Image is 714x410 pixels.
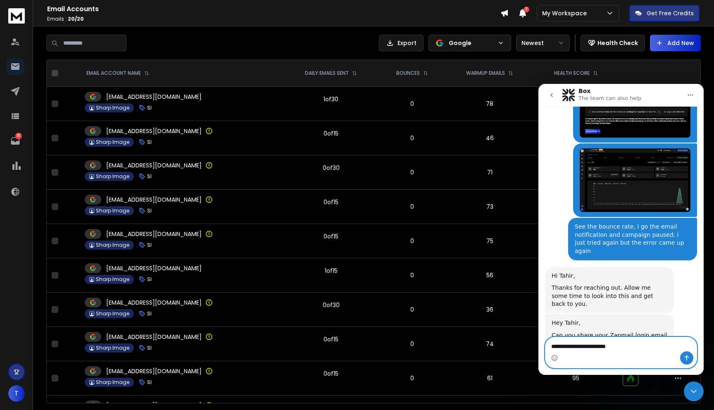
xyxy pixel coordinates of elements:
p: SI [147,173,152,180]
td: 56 [445,258,534,293]
div: Tahir says… [7,134,159,183]
p: 0 [384,237,440,245]
p: Emails : [47,16,500,22]
p: Sharp Image [96,105,129,111]
td: 95 [534,155,618,190]
td: 95 [534,361,618,396]
div: 0 of 30 [323,301,340,309]
p: [EMAIL_ADDRESS][DOMAIN_NAME] [106,367,202,375]
p: SI [147,207,152,214]
p: 10 [15,133,22,139]
td: 95 [534,258,618,293]
a: 10 [7,133,24,149]
iframe: To enrich screen reader interactions, please activate Accessibility in Grammarly extension settings [538,84,704,375]
td: 74 [445,327,534,361]
p: SI [147,310,152,317]
button: Newest [516,35,570,51]
div: Tahir says… [7,60,159,134]
p: 0 [384,271,440,279]
p: 0 [384,374,440,382]
td: 61 [445,361,534,396]
p: [EMAIL_ADDRESS][DOMAIN_NAME] [106,230,202,238]
p: [EMAIL_ADDRESS][DOMAIN_NAME] [106,401,202,410]
h1: Email Accounts [47,4,500,14]
p: Get Free Credits [647,9,694,17]
td: 95 [534,87,618,121]
div: 0 of 30 [323,164,340,172]
div: 0 of 15 [324,232,338,241]
td: 95 [534,224,618,258]
span: 7 [524,7,529,12]
div: Thanks for reaching out. Allow me some time to look into this and get back to you. [13,200,129,224]
p: [EMAIL_ADDRESS][DOMAIN_NAME] [106,93,202,101]
button: Get Free Credits [629,5,700,21]
div: Raj says… [7,183,159,230]
p: Sharp Image [96,207,129,214]
td: 95 [534,327,618,361]
p: [EMAIL_ADDRESS][DOMAIN_NAME] [106,333,202,341]
p: Sharp Image [96,345,129,351]
p: SI [147,105,152,111]
div: Hi Tahir,Thanks for reaching out. Allow me some time to look into this and get back to you. [7,183,136,229]
p: 0 [384,168,440,176]
p: 0 [384,305,440,314]
p: 0 [384,100,440,108]
p: [EMAIL_ADDRESS][DOMAIN_NAME] [106,161,202,169]
div: Hey Tahir, [13,235,129,243]
td: 36 [445,293,534,327]
td: 94 [534,293,618,327]
p: Health Check [597,39,638,47]
p: 0 [384,134,440,142]
td: 46 [445,121,534,155]
button: Emoji picker [13,271,19,277]
p: Sharp Image [96,173,129,180]
div: See the bounce rate, i go the email notification and campaign paused. i just tried again but the ... [36,139,152,171]
p: SI [147,379,152,386]
p: Google [449,39,494,47]
td: 95 [534,190,618,224]
button: T [8,385,25,402]
td: 73 [445,190,534,224]
p: Sharp Image [96,139,129,145]
span: 20 / 20 [68,15,84,22]
div: 0 of 15 [324,369,338,378]
p: SI [147,276,152,283]
p: SI [147,242,152,248]
div: Hey Tahir,Can you share your Zapmail login email address with me? [7,230,136,269]
button: Send a message… [142,267,155,281]
p: SI [147,139,152,145]
p: DAILY EMAILS SENT [305,70,349,76]
p: [EMAIL_ADDRESS][DOMAIN_NAME] [106,127,202,135]
p: 0 [384,203,440,211]
td: 95 [534,121,618,155]
img: logo [8,8,25,24]
button: Health Check [581,35,645,51]
p: [EMAIL_ADDRESS][DOMAIN_NAME] [106,195,202,204]
p: My Workspace [542,9,590,17]
p: Sharp Image [96,276,129,283]
p: [EMAIL_ADDRESS][DOMAIN_NAME] [106,298,202,307]
p: WARMUP EMAILS [466,70,505,76]
p: BOUNCES [396,70,420,76]
div: Raj says… [7,230,159,287]
textarea: Message… [7,253,158,267]
td: 75 [445,224,534,258]
button: Export [379,35,424,51]
p: SI [147,345,152,351]
div: 0 of 15 [324,129,338,138]
p: 0 [384,340,440,348]
div: 0 of 15 [324,335,338,343]
div: Can you share your Zapmail login email address with me? [13,248,129,264]
p: [EMAIL_ADDRESS][DOMAIN_NAME] [106,264,202,272]
div: 1 of 30 [324,95,338,103]
div: Hi Tahir, [13,188,129,196]
div: 1 of 15 [325,267,338,275]
p: Sharp Image [96,242,129,248]
p: Sharp Image [96,310,129,317]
